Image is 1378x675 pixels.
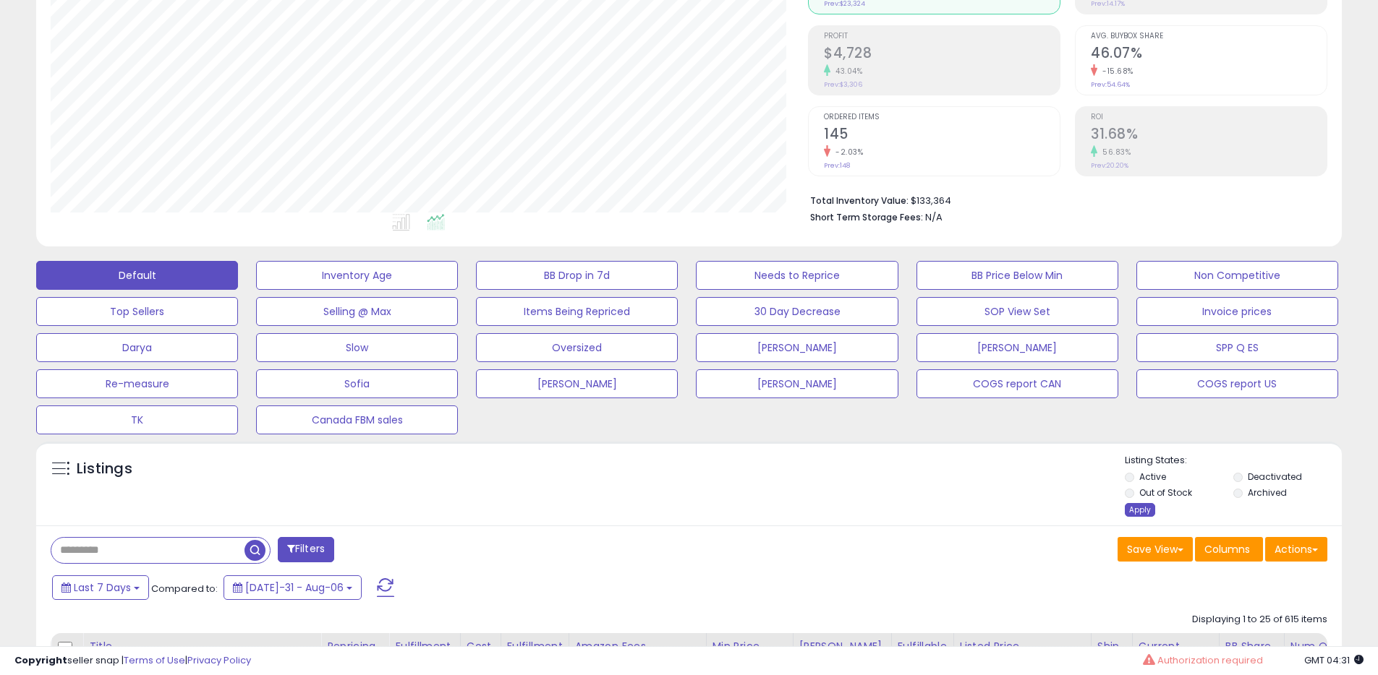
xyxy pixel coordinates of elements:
button: [PERSON_NAME] [696,369,898,398]
span: Columns [1204,542,1250,556]
button: 30 Day Decrease [696,297,898,326]
span: Avg. Buybox Share [1091,33,1327,40]
button: Re-measure [36,369,238,398]
label: Active [1139,470,1166,483]
button: COGS report US [1136,369,1338,398]
small: 43.04% [830,66,862,77]
button: [PERSON_NAME] [696,333,898,362]
span: Compared to: [151,582,218,596]
h2: 46.07% [1091,45,1327,64]
small: Prev: 54.64% [1091,80,1130,89]
button: Invoice prices [1136,297,1338,326]
button: [PERSON_NAME] [916,333,1118,362]
button: TK [36,405,238,434]
button: BB Drop in 7d [476,261,678,290]
label: Deactivated [1248,470,1302,483]
span: ROI [1091,113,1327,121]
b: Total Inventory Value: [810,194,909,207]
label: Out of Stock [1139,486,1192,499]
small: Prev: $3,306 [824,80,862,89]
a: Terms of Use [124,653,185,667]
h2: $4,728 [824,45,1060,64]
button: SPP Q ES [1136,333,1338,362]
button: [DATE]-31 - Aug-06 [224,575,362,600]
button: COGS report CAN [916,369,1118,398]
button: Save View [1118,537,1193,562]
a: Privacy Policy [187,653,251,667]
span: 2025-08-14 04:31 GMT [1304,653,1364,667]
small: -15.68% [1097,66,1134,77]
button: Non Competitive [1136,261,1338,290]
button: Sofia [256,369,458,398]
button: Darya [36,333,238,362]
div: seller snap | | [14,654,251,668]
button: Top Sellers [36,297,238,326]
div: Apply [1125,503,1155,517]
h5: Listings [77,459,132,479]
button: [PERSON_NAME] [476,369,678,398]
b: Short Term Storage Fees: [810,211,923,223]
span: N/A [925,210,943,224]
span: Last 7 Days [74,580,131,595]
label: Archived [1248,486,1287,499]
h2: 145 [824,126,1060,145]
button: Selling @ Max [256,297,458,326]
button: Items Being Repriced [476,297,678,326]
button: Inventory Age [256,261,458,290]
small: -2.03% [830,147,863,158]
small: Prev: 20.20% [1091,161,1128,170]
button: Last 7 Days [52,575,149,600]
button: Default [36,261,238,290]
p: Listing States: [1125,454,1342,468]
button: Canada FBM sales [256,405,458,434]
button: Actions [1265,537,1327,562]
button: Slow [256,333,458,362]
li: $133,364 [810,191,1317,208]
strong: Copyright [14,653,67,667]
span: Profit [824,33,1060,40]
button: Filters [278,537,334,562]
h2: 31.68% [1091,126,1327,145]
button: SOP View Set [916,297,1118,326]
button: Columns [1195,537,1263,562]
span: [DATE]-31 - Aug-06 [245,580,344,595]
button: Needs to Reprice [696,261,898,290]
button: Oversized [476,333,678,362]
small: Prev: 148 [824,161,850,170]
div: Displaying 1 to 25 of 615 items [1192,613,1327,627]
span: Ordered Items [824,113,1060,121]
button: BB Price Below Min [916,261,1118,290]
small: 56.83% [1097,147,1131,158]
